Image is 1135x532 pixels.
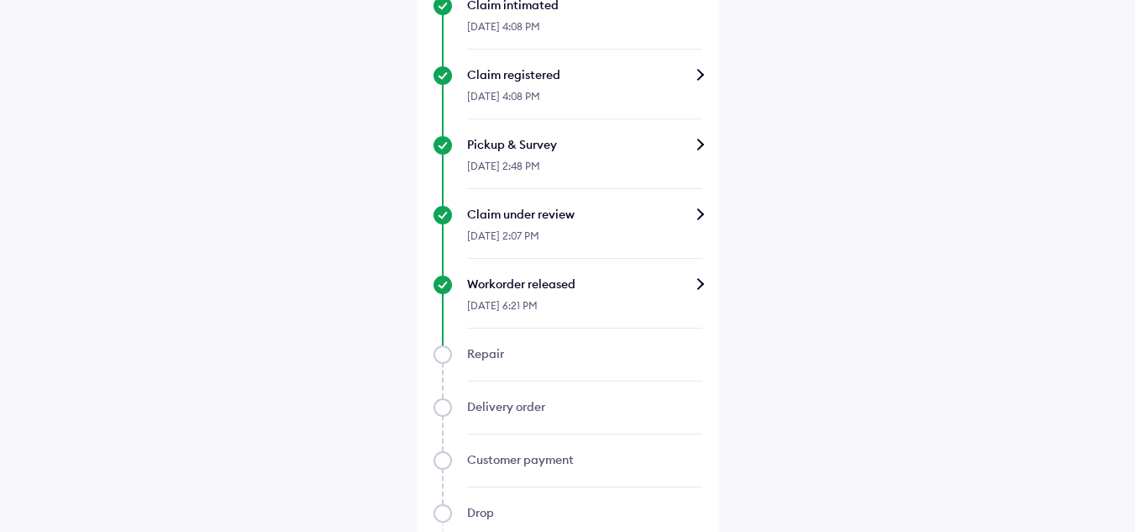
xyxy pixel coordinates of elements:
[467,13,702,50] div: [DATE] 4:08 PM
[467,206,702,223] div: Claim under review
[467,153,702,189] div: [DATE] 2:48 PM
[467,504,702,521] div: Drop
[467,276,702,292] div: Workorder released
[467,398,702,415] div: Delivery order
[467,451,702,468] div: Customer payment
[467,223,702,259] div: [DATE] 2:07 PM
[467,66,702,83] div: Claim registered
[467,136,702,153] div: Pickup & Survey
[467,292,702,329] div: [DATE] 6:21 PM
[467,83,702,119] div: [DATE] 4:08 PM
[467,345,702,362] div: Repair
